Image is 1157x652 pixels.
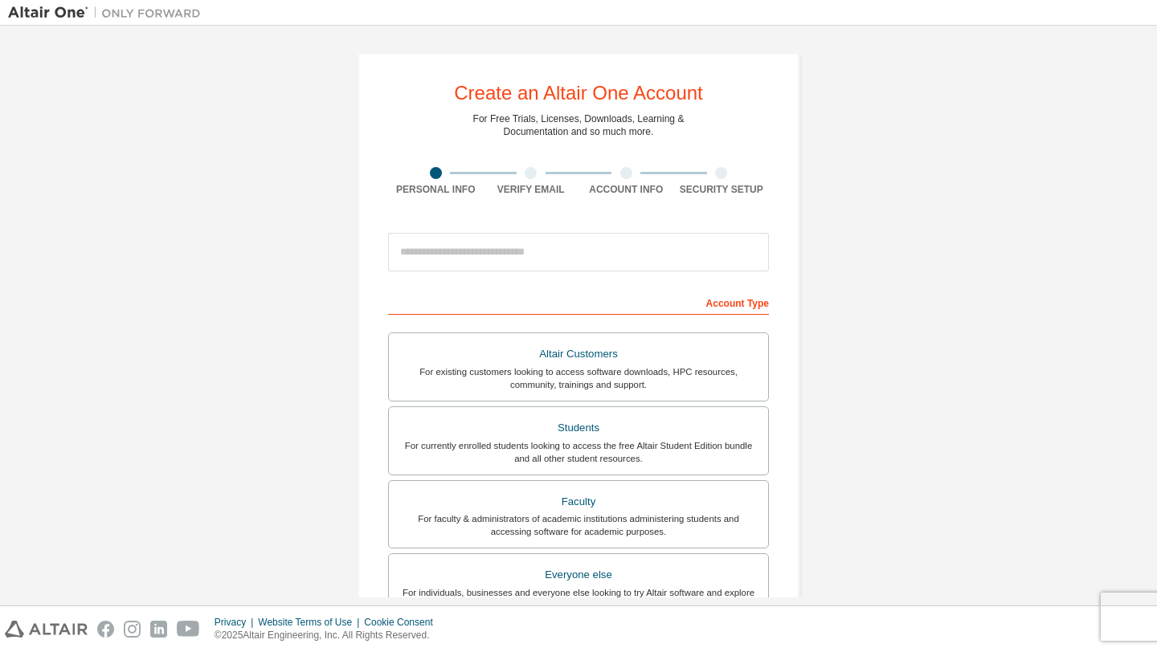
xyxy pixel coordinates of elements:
[388,289,769,315] div: Account Type
[484,183,579,196] div: Verify Email
[578,183,674,196] div: Account Info
[399,343,758,365] div: Altair Customers
[399,491,758,513] div: Faculty
[150,621,167,638] img: linkedin.svg
[258,616,364,629] div: Website Terms of Use
[454,84,703,103] div: Create an Altair One Account
[473,112,685,138] div: For Free Trials, Licenses, Downloads, Learning & Documentation and so much more.
[399,564,758,586] div: Everyone else
[399,417,758,439] div: Students
[399,586,758,612] div: For individuals, businesses and everyone else looking to try Altair software and explore our prod...
[8,5,209,21] img: Altair One
[399,512,758,538] div: For faculty & administrators of academic institutions administering students and accessing softwa...
[364,616,442,629] div: Cookie Consent
[97,621,114,638] img: facebook.svg
[124,621,141,638] img: instagram.svg
[177,621,200,638] img: youtube.svg
[5,621,88,638] img: altair_logo.svg
[399,365,758,391] div: For existing customers looking to access software downloads, HPC resources, community, trainings ...
[215,629,443,642] p: © 2025 Altair Engineering, Inc. All Rights Reserved.
[399,439,758,465] div: For currently enrolled students looking to access the free Altair Student Edition bundle and all ...
[388,183,484,196] div: Personal Info
[674,183,770,196] div: Security Setup
[215,616,258,629] div: Privacy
